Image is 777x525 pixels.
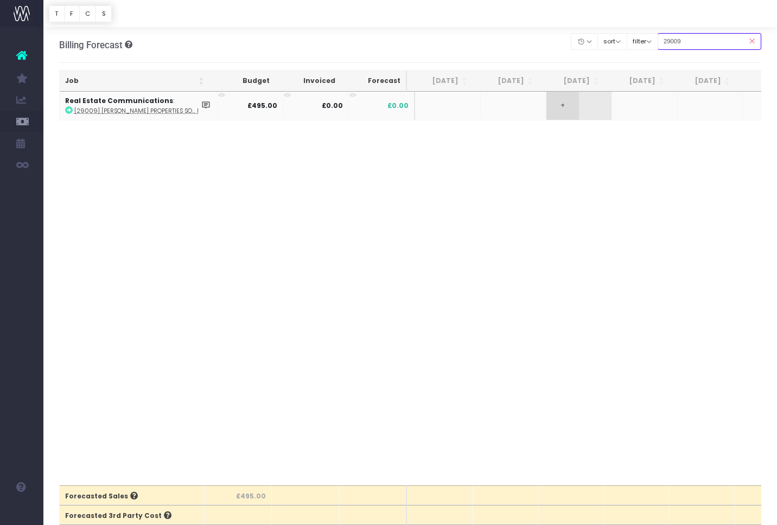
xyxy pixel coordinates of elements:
th: Aug 25: activate to sort column ascending [473,71,538,92]
span: £0.00 [387,101,409,111]
strong: £495.00 [247,101,277,110]
input: Search... [658,33,762,50]
img: images/default_profile_image.png [14,503,30,520]
abbr: [29009] Martin's Properties South Oxfordshire Briefing Note [74,107,212,115]
th: Jul 25: activate to sort column ascending [407,71,473,92]
span: Billing Forecast [59,40,123,50]
th: Forecasted 3rd Party Cost [60,505,205,524]
strong: £0.00 [322,101,343,110]
strong: Real Estate Communications [65,96,173,105]
th: Job: activate to sort column ascending [60,71,209,92]
th: Invoiced [275,71,341,92]
button: S [95,5,112,22]
button: F [64,5,80,22]
th: £495.00 [205,485,272,505]
button: C [79,5,97,22]
button: filter [627,33,658,50]
button: T [49,5,65,22]
th: Oct 25: activate to sort column ascending [604,71,670,92]
div: Vertical button group [49,5,112,22]
th: Sep 25: activate to sort column ascending [538,71,604,92]
button: sort [597,33,627,50]
span: + [546,92,579,120]
td: : [60,92,218,120]
span: Forecasted Sales [65,491,138,501]
th: Budget [209,71,275,92]
th: Forecast [341,71,407,92]
th: Nov 25: activate to sort column ascending [670,71,735,92]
